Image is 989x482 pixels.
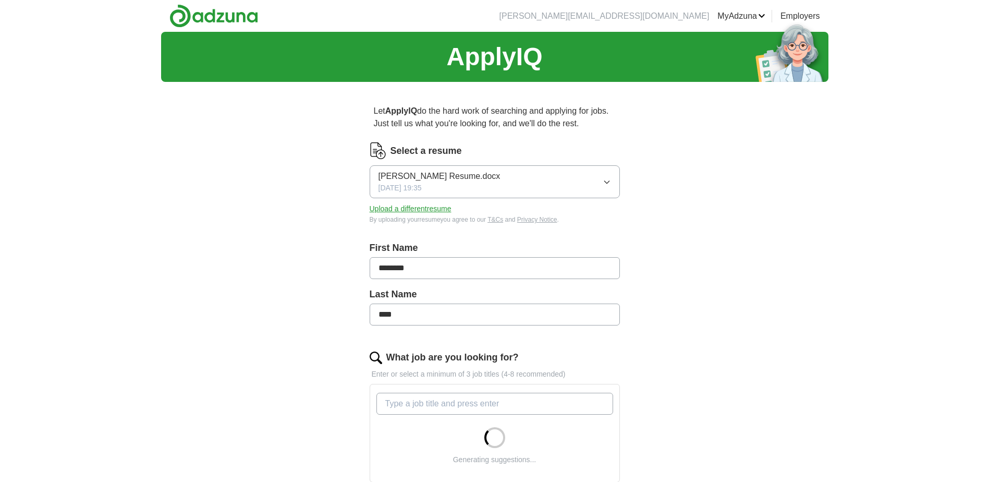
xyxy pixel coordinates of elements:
div: Generating suggestions... [453,454,536,465]
p: Enter or select a minimum of 3 job titles (4-8 recommended) [370,369,620,380]
a: T&Cs [487,216,503,223]
img: search.png [370,352,382,364]
img: CV Icon [370,142,386,159]
a: Employers [780,10,820,22]
strong: ApplyIQ [385,106,417,115]
button: Upload a differentresume [370,203,451,214]
label: Last Name [370,287,620,302]
label: First Name [370,241,620,255]
a: MyAdzuna [717,10,765,22]
span: [DATE] 19:35 [378,183,422,194]
a: Privacy Notice [517,216,557,223]
img: Adzuna logo [169,4,258,28]
p: Let do the hard work of searching and applying for jobs. Just tell us what you're looking for, an... [370,101,620,134]
h1: ApplyIQ [446,38,542,76]
span: [PERSON_NAME] Resume.docx [378,170,500,183]
button: [PERSON_NAME] Resume.docx[DATE] 19:35 [370,165,620,198]
label: Select a resume [390,144,462,158]
label: What job are you looking for? [386,351,519,365]
li: [PERSON_NAME][EMAIL_ADDRESS][DOMAIN_NAME] [499,10,710,22]
input: Type a job title and press enter [376,393,613,415]
div: By uploading your resume you agree to our and . [370,215,620,224]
